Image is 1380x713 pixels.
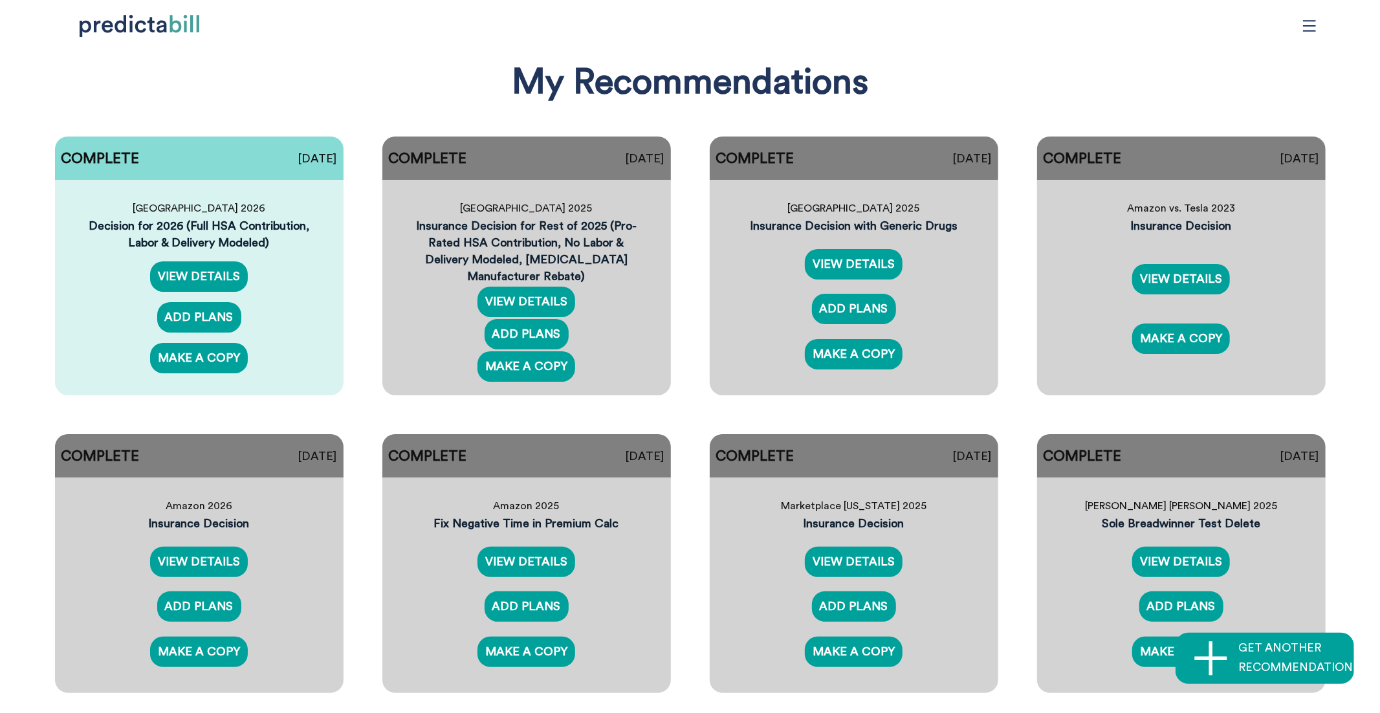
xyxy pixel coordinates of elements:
a: VIEW DETAILS [150,261,248,292]
h1: My Recommendations [512,58,868,107]
a: MAKE A COPY [150,343,248,373]
a: MAKE A COPY [1132,324,1230,354]
p: COMPLETE [716,449,794,463]
div: Insurance Decision [736,515,970,532]
a: VIEW DETAILS [805,249,903,280]
a: VIEW DETAILS [805,547,903,577]
a: VIEW DETAILS [150,547,248,577]
p: [DATE] [298,450,337,462]
p: [DATE] [1280,153,1319,164]
p: [PERSON_NAME] [PERSON_NAME] 2025 [1085,500,1277,512]
a: MAKE A COPY [1132,637,1230,667]
div: Decision for 2026 (Full HSA Contribution, Labor & Delivery Modeled) [82,217,316,251]
span: menu [1297,14,1322,38]
div: Sole Breadwinner Test Delete [1064,515,1298,532]
p: Marketplace [US_STATE] 2025 [781,500,926,512]
p: Amazon 2025 [494,500,560,512]
div: Insurance Decision for Rest of 2025 (Pro-Rated HSA Contribution, No Labor & Delivery Modeled, [ME... [409,217,643,285]
a: ADD PLANS [485,319,569,349]
a: VIEW DETAILS [1132,547,1230,577]
a: ADD PLANS [812,294,896,324]
a: VIEW DETAILS [477,287,575,317]
a: ADD PLANS [812,591,896,622]
p: [DATE] [626,450,664,462]
a: VIEW DETAILS [1132,264,1230,294]
p: GET ANOTHER [1238,639,1321,658]
p: COMPLETE [389,449,467,463]
a: MAKE A COPY [805,637,903,667]
p: [GEOGRAPHIC_DATA] 2026 [133,203,265,214]
p: COMPLETE [716,151,794,166]
a: MAKE A COPY [477,351,575,382]
a: ADD PLANS [157,591,241,622]
p: Amazon 2026 [166,500,232,512]
p: [DATE] [298,153,337,164]
p: COMPLETE [1044,151,1122,166]
div: Insurance Decision [1064,217,1298,234]
p: [GEOGRAPHIC_DATA] 2025 [788,203,920,214]
a: ADD PLANS [1139,591,1223,622]
a: MAKE A COPY [805,339,903,369]
a: ADD PLANS [485,591,569,622]
p: [DATE] [1280,450,1319,462]
a: ADD PLANS [157,302,241,333]
div: Insurance Decision with Generic Drugs [736,217,970,234]
a: MAKE A COPY [477,637,575,667]
a: VIEW DETAILS [477,547,575,577]
p: [GEOGRAPHIC_DATA] 2025 [461,203,593,214]
div: Insurance Decision [82,515,316,532]
p: [DATE] [626,153,664,164]
p: [DATE] [953,450,992,462]
p: COMPLETE [61,151,140,166]
p: COMPLETE [61,449,140,463]
p: [DATE] [953,153,992,164]
p: COMPLETE [389,151,467,166]
p: COMPLETE [1044,449,1122,463]
p: Amazon vs. Tesla 2023 [1127,203,1235,214]
a: MAKE A COPY [150,637,248,667]
p: RECOMMENDATION [1238,658,1353,677]
span: plus [1183,637,1238,679]
div: Fix Negative Time in Premium Calc [409,515,643,532]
